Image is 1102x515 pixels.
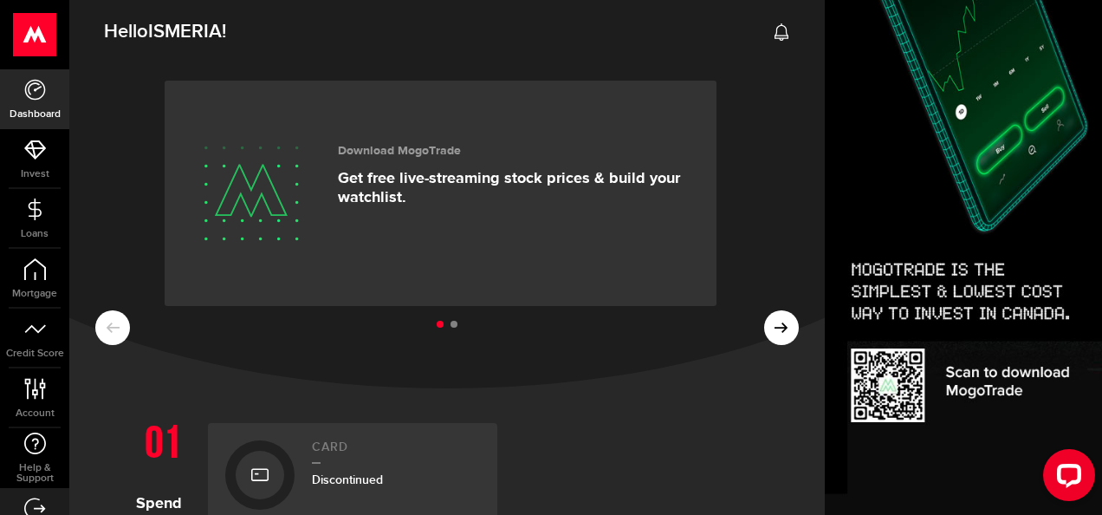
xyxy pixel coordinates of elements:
[165,81,716,306] a: Download MogoTrade Get free live-streaming stock prices & build your watchlist.
[338,169,690,207] p: Get free live-streaming stock prices & build your watchlist.
[1029,442,1102,515] iframe: LiveChat chat widget
[312,473,383,487] span: Discontinued
[312,440,480,464] h2: Card
[148,20,222,43] span: ISMERIA
[104,14,226,50] span: Hello !
[338,144,690,159] h3: Download MogoTrade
